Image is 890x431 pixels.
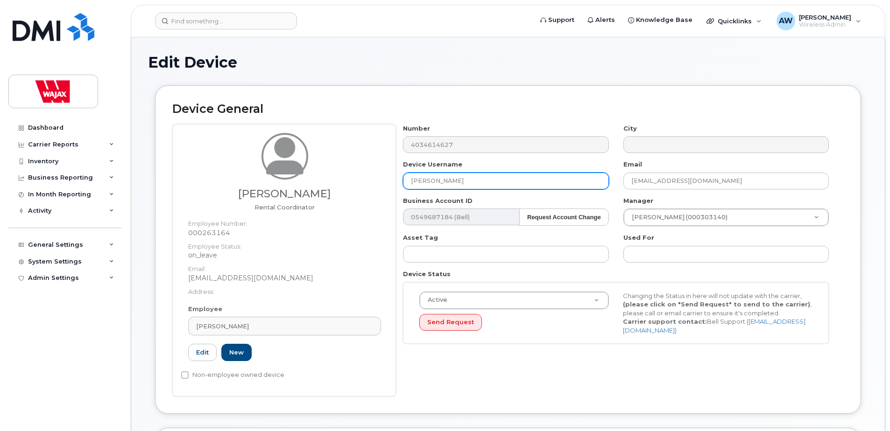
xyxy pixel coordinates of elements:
[148,54,868,70] h1: Edit Device
[188,228,381,237] dd: 000263164
[403,196,473,205] label: Business Account ID
[527,214,601,221] strong: Request Account Change
[181,371,189,379] input: Non-employee owned device
[188,317,381,335] a: [PERSON_NAME]
[188,237,381,251] dt: Employee Status:
[188,188,381,200] h3: [PERSON_NAME]
[623,318,707,325] strong: Carrier support contact:
[403,124,430,133] label: Number
[419,314,482,331] button: Send Request
[623,318,805,334] a: [EMAIL_ADDRESS][DOMAIN_NAME]
[188,260,381,273] dt: Email:
[188,250,381,260] dd: on_leave
[188,344,217,361] a: Edit
[623,160,642,169] label: Email
[623,124,637,133] label: City
[188,305,222,313] label: Employee
[422,296,447,304] span: Active
[254,203,315,211] span: Job title
[403,160,462,169] label: Device Username
[420,292,608,309] a: Active
[188,215,381,228] dt: Employee Number:
[403,270,451,278] label: Device Status
[624,209,828,226] a: [PERSON_NAME] (000303140)
[181,369,284,381] label: Non-employee owned device
[188,283,381,296] dt: Address:
[519,209,609,226] button: Request Account Change
[221,344,252,361] a: New
[616,292,819,335] div: Changing the Status in here will not update with the carrier, , please call or email carrier to e...
[403,233,438,242] label: Asset Tag
[626,213,728,222] span: [PERSON_NAME] (000303140)
[623,233,654,242] label: Used For
[623,196,653,205] label: Manager
[196,322,249,331] span: [PERSON_NAME]
[188,273,381,283] dd: [EMAIL_ADDRESS][DOMAIN_NAME]
[172,103,844,116] h2: Device General
[623,300,810,308] strong: (please click on "Send Request" to send to the carrier)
